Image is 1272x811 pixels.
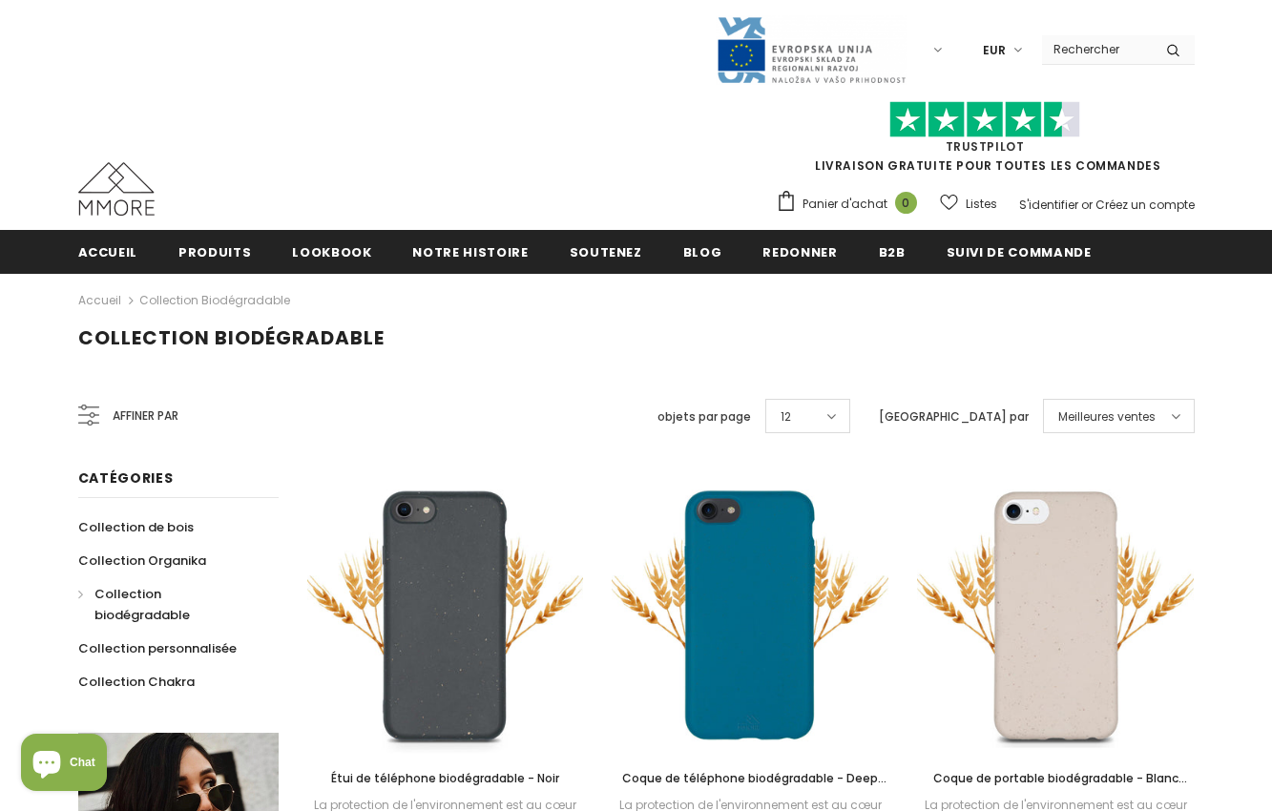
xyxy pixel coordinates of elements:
a: B2B [879,230,906,273]
label: objets par page [657,407,751,426]
img: Cas MMORE [78,162,155,216]
span: Redonner [762,243,837,261]
a: Collection Organika [78,544,206,577]
a: Produits [178,230,251,273]
span: Lookbook [292,243,371,261]
span: soutenez [570,243,642,261]
a: Blog [683,230,722,273]
span: Collection biodégradable [94,585,190,624]
a: Lookbook [292,230,371,273]
inbox-online-store-chat: Shopify online store chat [15,734,113,796]
span: Coque de téléphone biodégradable - Deep Sea Blue [622,770,886,807]
span: Affiner par [113,405,178,426]
span: Collection Organika [78,551,206,570]
span: 0 [895,192,917,214]
a: Collection biodégradable [139,292,290,308]
a: Coque de portable biodégradable - Blanc naturel [917,768,1194,789]
a: Javni Razpis [716,41,907,57]
span: Produits [178,243,251,261]
span: Panier d'achat [803,195,887,214]
span: Notre histoire [412,243,528,261]
span: Collection de bois [78,518,194,536]
span: Étui de téléphone biodégradable - Noir [331,770,559,786]
span: Collection Chakra [78,673,195,691]
a: Collection Chakra [78,665,195,698]
a: Panier d'achat 0 [776,190,927,218]
span: Meilleures ventes [1058,407,1156,426]
span: Listes [966,195,997,214]
a: Accueil [78,230,138,273]
span: LIVRAISON GRATUITE POUR TOUTES LES COMMANDES [776,110,1195,174]
span: 12 [781,407,791,426]
a: Étui de téléphone biodégradable - Noir [307,768,584,789]
a: Collection de bois [78,510,194,544]
span: Collection biodégradable [78,324,385,351]
img: Javni Razpis [716,15,907,85]
span: or [1081,197,1093,213]
input: Search Site [1042,35,1152,63]
a: Collection biodégradable [78,577,258,632]
a: Accueil [78,289,121,312]
span: B2B [879,243,906,261]
a: Suivi de commande [947,230,1092,273]
a: S'identifier [1019,197,1078,213]
a: Collection personnalisée [78,632,237,665]
a: Redonner [762,230,837,273]
span: Catégories [78,468,174,488]
a: Coque de téléphone biodégradable - Deep Sea Blue [612,768,888,789]
span: Collection personnalisée [78,639,237,657]
span: Blog [683,243,722,261]
a: Notre histoire [412,230,528,273]
label: [GEOGRAPHIC_DATA] par [879,407,1029,426]
a: Listes [940,187,997,220]
a: Créez un compte [1095,197,1195,213]
a: TrustPilot [946,138,1025,155]
span: Coque de portable biodégradable - Blanc naturel [933,770,1187,807]
img: Faites confiance aux étoiles pilotes [889,101,1080,138]
span: Accueil [78,243,138,261]
span: EUR [983,41,1006,60]
span: Suivi de commande [947,243,1092,261]
a: soutenez [570,230,642,273]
